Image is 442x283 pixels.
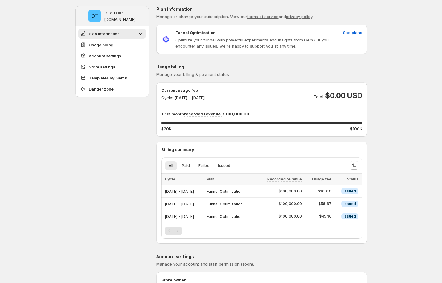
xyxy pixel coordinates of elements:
button: Usage billing [78,40,146,50]
span: $100,000.00 [279,214,302,219]
p: Store owner [161,277,362,283]
a: privacy policy [286,14,312,19]
p: Account settings [156,254,367,260]
a: terms of service [247,14,279,19]
button: See plans [339,28,366,37]
text: DT [92,13,98,19]
span: Manage your account and staff permission (soon). [156,262,254,266]
p: Cycle: [DATE] - [DATE] [161,95,205,101]
span: Issued [344,189,356,194]
span: [DATE] - [DATE] [165,202,194,206]
span: $0.00 USD [325,91,362,101]
span: See plans [343,29,362,36]
span: All [169,163,173,168]
p: Total [314,94,323,100]
span: Usage billing [89,42,113,48]
span: Funnel Optimization [207,214,243,219]
button: Store settings [78,62,146,72]
button: Danger zone [78,84,146,94]
p: Current usage fee [161,87,205,93]
img: Funnel Optimization [161,35,170,44]
span: Danger zone [89,86,114,92]
p: Plan information [156,6,367,12]
span: $56.67 [306,201,331,206]
nav: Pagination [165,227,182,235]
p: Duc Trinh [104,10,124,16]
p: Billing summary [161,146,362,153]
span: Account settings [89,53,121,59]
p: Optimize your funnel with powerful experiments and insights from GemX. If you encounter any issue... [175,37,341,49]
span: $45.16 [306,214,331,219]
span: Issued [218,163,230,168]
span: [DATE] - [DATE] [165,189,194,194]
span: Funnel Optimization [207,202,243,206]
span: recorded revenue: [184,111,222,117]
span: Cycle [165,177,175,181]
span: [DATE] - [DATE] [165,214,194,219]
span: Issued [344,214,356,219]
span: Plan [207,177,214,181]
span: Templates by GemX [89,75,127,81]
span: Duc Trinh [88,10,101,22]
span: Plan information [89,31,120,37]
button: Plan information [78,29,146,39]
span: $20K [161,126,171,132]
span: $10.00 [306,189,331,194]
span: $100,000.00 [279,189,302,194]
p: [DOMAIN_NAME] [104,17,135,22]
span: $100K [350,126,362,132]
span: $100,000.00 [279,201,302,206]
button: Templates by GemX [78,73,146,83]
button: Sort the results [350,161,358,170]
span: Store settings [89,64,115,70]
span: Failed [198,163,209,168]
span: Paid [182,163,190,168]
span: Manage or change your subscription. View our and . [156,14,313,19]
p: Usage billing [156,64,367,70]
span: Funnel Optimization [207,189,243,194]
span: Manage your billing & payment status [156,72,229,77]
span: Status [347,177,358,181]
span: Usage fee [312,177,331,181]
button: Account settings [78,51,146,61]
span: Recorded revenue [267,177,302,182]
span: Issued [344,201,356,206]
p: This month $100,000.00 [161,111,362,117]
p: Funnel Optimization [175,29,216,36]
